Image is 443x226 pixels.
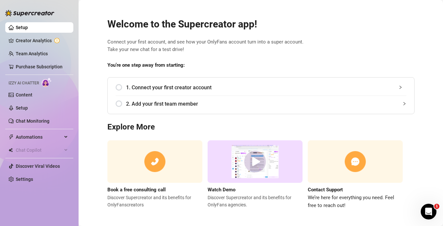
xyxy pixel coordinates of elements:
[16,177,33,182] a: Settings
[107,194,202,208] span: Discover Supercreator and its benefits for OnlyFans creators
[126,100,406,108] span: 2. Add your first team member
[107,18,415,30] h2: Welcome to the Supercreator app!
[208,140,303,183] img: supercreator demo
[308,194,403,209] span: We’re here for everything you need. Feel free to reach out!
[42,78,52,87] img: AI Chatter
[16,92,32,97] a: Content
[16,105,28,111] a: Setup
[16,51,48,56] a: Team Analytics
[116,79,406,96] div: 1. Connect your first creator account
[398,85,402,89] span: collapsed
[107,187,166,193] strong: Book a free consulting call
[107,62,185,68] strong: You’re one step away from starting:
[421,204,436,219] iframe: Intercom live chat
[208,187,235,193] strong: Watch Demo
[5,10,54,16] img: logo-BBDzfeDw.svg
[116,96,406,112] div: 2. Add your first team member
[9,148,13,152] img: Chat Copilot
[16,145,62,155] span: Chat Copilot
[308,140,403,183] img: contact support
[107,140,202,209] a: Book a free consulting callDiscover Supercreator and its benefits for OnlyFanscreators
[9,134,14,140] span: thunderbolt
[402,102,406,106] span: collapsed
[107,140,202,183] img: consulting call
[9,80,39,86] span: Izzy AI Chatter
[16,25,28,30] a: Setup
[16,64,63,69] a: Purchase Subscription
[16,164,60,169] a: Discover Viral Videos
[107,122,415,132] h3: Explore More
[208,194,303,208] span: Discover Supercreator and its benefits for OnlyFans agencies.
[16,118,49,124] a: Chat Monitoring
[434,204,439,209] span: 1
[308,187,343,193] strong: Contact Support
[16,132,62,142] span: Automations
[107,38,415,54] span: Connect your first account, and see how your OnlyFans account turn into a super account. Take you...
[126,83,406,92] span: 1. Connect your first creator account
[16,35,68,46] a: Creator Analytics exclamation-circle
[208,140,303,209] a: Watch DemoDiscover Supercreator and its benefits for OnlyFans agencies.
